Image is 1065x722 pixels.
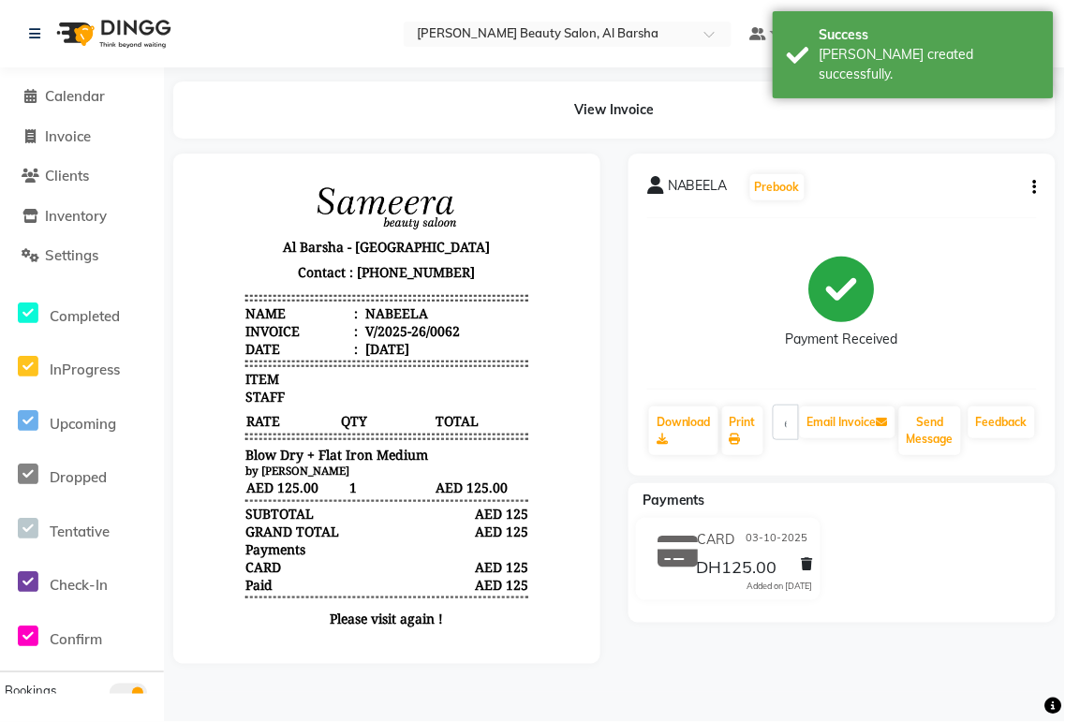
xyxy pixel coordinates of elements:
a: Calendar [5,86,159,108]
span: Completed [50,307,120,325]
a: Settings [5,245,159,267]
p: Al Barsha - [GEOGRAPHIC_DATA] [53,62,336,87]
span: Upcoming [50,415,116,433]
span: AED 125.00 [244,305,336,325]
span: : [163,132,167,150]
div: Bill created successfully. [820,45,1040,84]
span: Dropped [50,468,107,486]
a: Print [722,406,763,455]
a: Inventory [5,206,159,228]
span: DH125.00 [697,556,777,582]
span: AED 125.00 [53,305,146,325]
span: Inventory [45,207,107,225]
div: Added on [DATE] [747,580,813,593]
span: 03-10-2025 [747,530,808,550]
button: Send Message [899,406,961,455]
div: AED 125.00 [283,386,336,404]
a: Download [649,406,718,455]
span: RATE [53,239,146,258]
a: Invoice [5,126,159,148]
div: Invoice [53,150,167,168]
a: Clients [5,166,159,187]
span: : [163,150,167,168]
div: GRAND TOTAL [53,350,147,368]
span: CARD [698,530,735,550]
span: Check-In [50,576,108,594]
img: logo [48,7,176,60]
div: SUBTOTAL [53,332,122,350]
div: Payment Received [786,331,898,350]
small: by [PERSON_NAME] [53,291,157,305]
span: Bookings [5,684,56,699]
div: [DATE] [170,168,218,185]
a: Feedback [969,406,1035,438]
span: NABEELA [668,176,728,202]
span: CARD [53,386,89,404]
div: AED 125.00 [283,350,336,368]
div: AED 125.00 [283,404,336,421]
div: NABEELA [170,132,237,150]
span: Blow Dry + Flat Iron Medium [53,273,236,291]
span: Calendar [45,87,105,105]
img: file_1698478358241.png [125,15,265,58]
button: Prebook [750,174,805,200]
p: Please visit again ! [53,437,336,455]
div: Paid [53,404,81,421]
p: Contact : [PHONE_NUMBER] [53,87,336,112]
div: V/2025-26/0062 [170,150,269,168]
span: Payments [643,492,705,508]
span: InProgress [50,361,120,378]
span: Settings [45,246,98,264]
div: Payments [53,368,113,386]
input: enter email [773,405,799,440]
span: 1 [148,305,241,325]
div: Date [53,168,167,185]
span: : [163,168,167,185]
span: Confirm [50,630,102,648]
div: AED 125.00 [283,332,336,350]
div: Success [820,25,1040,45]
span: TOTAL [244,239,336,258]
button: Email Invoice [800,406,895,438]
span: Invoice [45,127,91,145]
div: View Invoice [173,81,1056,139]
div: Name [53,132,167,150]
span: Clients [45,167,89,184]
span: QTY [148,239,241,258]
span: STAFF [53,215,93,233]
span: ITEM [53,198,87,215]
span: Tentative [50,523,110,540]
